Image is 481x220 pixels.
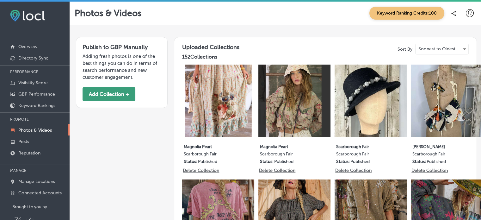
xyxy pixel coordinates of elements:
img: fda3e92497d09a02dc62c9cd864e3231.png [10,10,45,22]
p: Overview [18,44,37,49]
p: Connected Accounts [18,190,62,196]
p: Adding fresh photos is one of the best things you can do in terms of search performance and new c... [83,53,161,81]
p: Directory Sync [18,55,48,61]
label: Scarborough Fair [184,152,256,159]
p: Manage Locations [18,179,55,184]
button: Add Collection + [83,87,135,101]
label: Scarborough Fair [336,152,408,159]
p: Reputation [18,150,40,156]
p: Posts [18,139,29,144]
p: Soonest to Oldest [418,46,455,52]
p: Delete Collection [259,168,295,173]
label: Magnolia Pearl [260,141,332,152]
p: Published [198,159,217,164]
h3: Publish to GBP Manually [83,44,161,51]
img: Collection thumbnail [182,65,254,137]
p: Status: [184,159,197,164]
p: GBP Performance [18,91,55,97]
p: Published [350,159,369,164]
h3: Uploaded Collections [182,44,239,51]
h4: 152 Collections [182,54,217,60]
p: Status: [260,159,274,164]
p: Published [274,159,293,164]
div: Soonest to Oldest [416,44,468,54]
p: Delete Collection [411,168,447,173]
img: Collection thumbnail [335,65,407,137]
p: Brought to you by [12,204,70,209]
p: Visibility Score [18,80,48,85]
label: Scarborough Fair [336,141,408,152]
p: Photos & Videos [75,8,142,18]
p: Keyword Rankings [18,103,55,108]
p: Published [426,159,446,164]
label: Scarborough Fair [260,152,332,159]
p: Status: [336,159,349,164]
p: Delete Collection [183,168,219,173]
p: Status: [412,159,426,164]
p: Delete Collection [335,168,371,173]
span: Keyword Ranking Credits: 100 [369,7,444,20]
p: Photos & Videos [18,128,52,133]
p: Sort By [397,47,412,52]
img: Collection thumbnail [258,65,330,137]
label: Magnolia Pearl [184,141,256,152]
